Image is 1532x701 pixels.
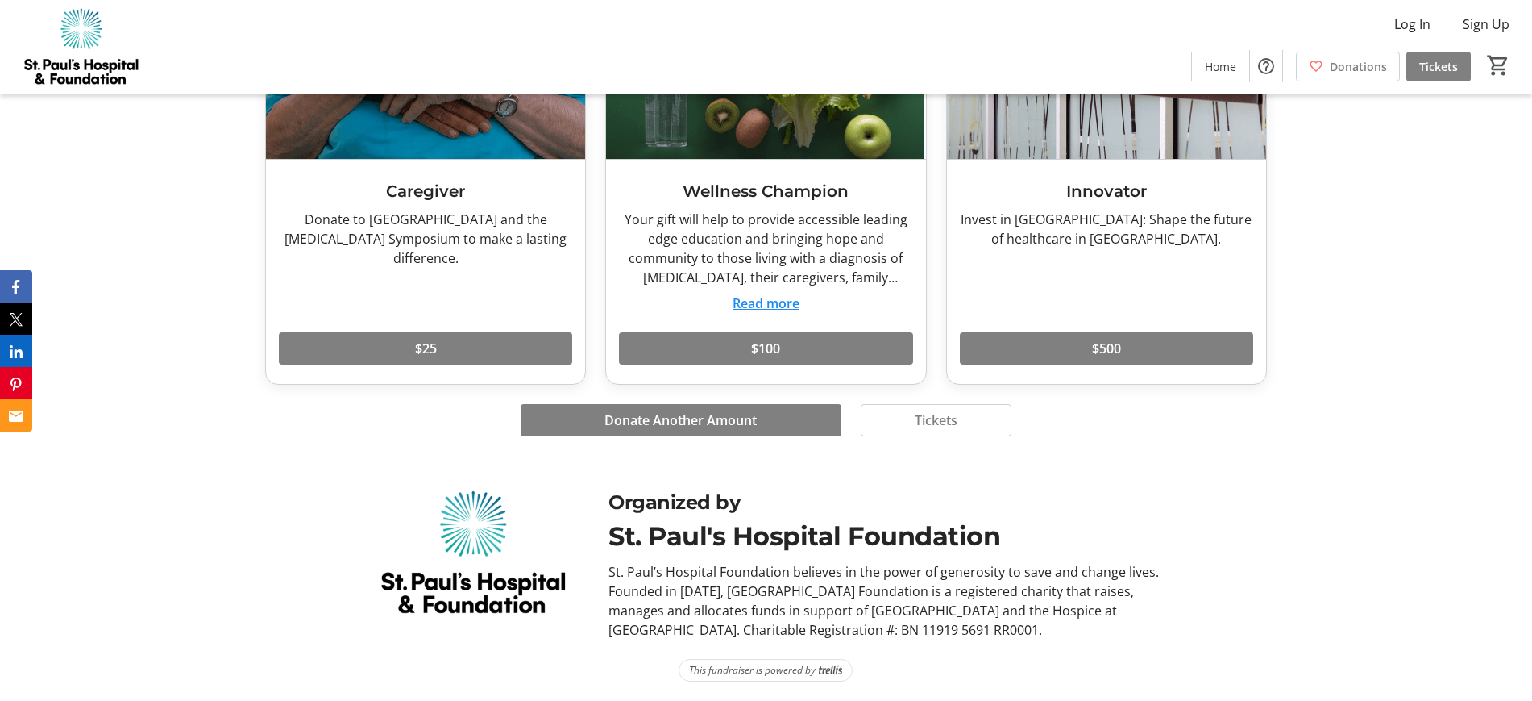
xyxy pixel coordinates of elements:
img: St. Paul's Hospital Foundation's Logo [10,6,153,87]
button: Help [1250,50,1282,82]
button: $100 [619,332,912,365]
img: Trellis Logo [819,665,842,676]
h3: Caregiver [279,179,572,203]
button: Sign Up [1450,11,1522,37]
div: St. Paul's Hospital Foundation [608,517,1173,556]
span: Donate Another Amount [604,411,757,430]
button: Read more [733,294,799,313]
div: Organized by [608,488,1173,517]
h3: Innovator [960,179,1253,203]
span: Sign Up [1463,15,1509,34]
div: Donate to [GEOGRAPHIC_DATA] and the [MEDICAL_DATA] Symposium to make a lasting difference. [279,210,572,268]
h3: Wellness Champion [619,179,912,203]
a: Home [1192,52,1249,81]
span: Donations [1330,58,1387,75]
span: $500 [1092,339,1121,358]
span: $25 [415,339,437,358]
span: This fundraiser is powered by [689,663,816,678]
img: St. Paul's Hospital Foundation logo [358,488,589,618]
span: Tickets [915,411,957,430]
span: $100 [751,339,780,358]
span: Tickets [1419,58,1458,75]
button: $25 [279,332,572,365]
a: Tickets [1406,52,1471,81]
a: Donations [1296,52,1400,81]
button: $500 [960,332,1253,365]
span: Log In [1394,15,1430,34]
button: Donate Another Amount [521,404,841,436]
div: Your gift will help to provide accessible leading edge education and bringing hope and community ... [619,210,912,287]
button: Log In [1381,11,1443,37]
span: Home [1205,58,1236,75]
div: Invest in [GEOGRAPHIC_DATA]: Shape the future of healthcare in [GEOGRAPHIC_DATA]. [960,210,1253,248]
div: St. Paul’s Hospital Foundation believes in the power of generosity to save and change lives. Foun... [608,562,1173,640]
button: Cart [1484,51,1513,80]
button: Tickets [861,404,1011,436]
